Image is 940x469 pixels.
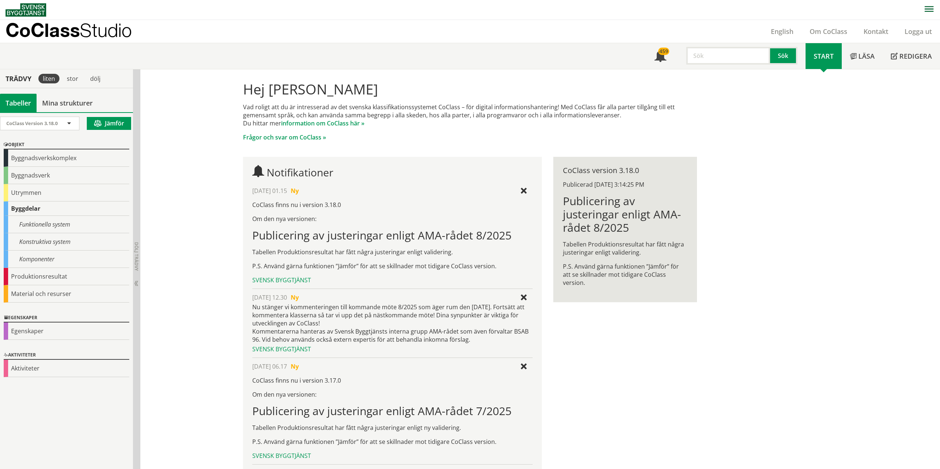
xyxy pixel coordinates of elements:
span: Start [814,52,834,61]
h1: Publicering av justeringar enligt AMA-rådet 8/2025 [252,229,533,242]
a: Mina strukturer [37,94,98,112]
button: Jämför [87,117,131,130]
a: Start [806,43,842,69]
p: CoClass [6,26,132,34]
div: Aktiviteter [4,351,129,360]
div: CoClass version 3.18.0 [563,166,687,175]
div: Produktionsresultat [4,268,129,285]
div: Svensk Byggtjänst [252,345,533,353]
a: Läsa [842,43,883,69]
p: Vad roligt att du är intresserad av det svenska klassifikationssystemet CoClass – för digital inf... [243,103,697,127]
a: Om CoClass [801,27,855,36]
div: liten [38,74,59,83]
div: stor [62,74,83,83]
p: Om den nya versionen: [252,215,533,223]
a: 459 [646,43,674,69]
p: Tabellen Produktionsresultat har fått några justeringar enligt validering. [252,248,533,256]
p: P.S. Använd gärna funktionen ”Jämför” för att se skillnader mot tidigare CoClass version. [563,262,687,287]
img: Svensk Byggtjänst [6,3,46,17]
div: Svensk Byggtjänst [252,452,533,460]
div: Nu stänger vi kommenteringen till kommande möte 8/2025 som äger rum den [DATE]. Fortsätt att komm... [252,303,533,344]
p: Om den nya versionen: [252,390,533,399]
span: Notifikationer [654,51,666,63]
a: Redigera [883,43,940,69]
h1: Publicering av justeringar enligt AMA-rådet 8/2025 [563,194,687,234]
span: Redigera [899,52,932,61]
span: Ny [291,187,299,195]
p: Tabellen Produktionsresultat har fått några justeringar enligt validering. [563,240,687,256]
div: Svensk Byggtjänst [252,276,533,284]
span: Läsa [858,52,875,61]
a: English [763,27,801,36]
div: Komponenter [4,251,129,268]
span: [DATE] 12.30 [252,293,287,301]
span: CoClass Version 3.18.0 [6,120,58,127]
p: P.S. Använd gärna funktionen ”Jämför” för att se skillnader mot tidigare CoClass version. [252,262,533,270]
span: Ny [291,362,299,370]
a: Kontakt [855,27,896,36]
span: Ny [291,293,299,301]
div: Publicerad [DATE] 3:14:25 PM [563,180,687,189]
div: Objekt [4,141,129,149]
div: Material och resurser [4,285,129,303]
span: [DATE] 01.15 [252,187,287,195]
div: Trädvy [1,75,35,83]
span: [DATE] 06.17 [252,362,287,370]
div: dölj [86,74,105,83]
div: Utrymmen [4,184,129,201]
a: information om CoClass här » [281,119,365,127]
div: Aktiviteter [4,360,129,377]
span: Dölj trädvy [133,242,140,271]
div: 459 [658,48,669,55]
div: Funktionella system [4,216,129,233]
a: Frågor och svar om CoClass » [243,133,326,141]
p: Tabellen Produktionsresultat har fått några justeringar enligt ny validering. [252,424,533,432]
div: Byggnadsverk [4,167,129,184]
span: Studio [80,19,132,41]
a: CoClassStudio [6,20,148,43]
div: Byggnadsverkskomplex [4,149,129,167]
p: P.S. Använd gärna funktionen ”Jämför” för att se skillnader mot tidigare CoClass version. [252,438,533,446]
div: Egenskaper [4,314,129,323]
input: Sök [686,47,770,65]
button: Sök [770,47,797,65]
div: Byggdelar [4,201,129,216]
div: Egenskaper [4,323,129,340]
div: Konstruktiva system [4,233,129,251]
h1: Hej [PERSON_NAME] [243,81,697,97]
a: Logga ut [896,27,940,36]
span: Notifikationer [267,165,333,179]
p: CoClass finns nu i version 3.17.0 [252,376,533,384]
h1: Publicering av justeringar enligt AMA-rådet 7/2025 [252,404,533,418]
p: CoClass finns nu i version 3.18.0 [252,201,533,209]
